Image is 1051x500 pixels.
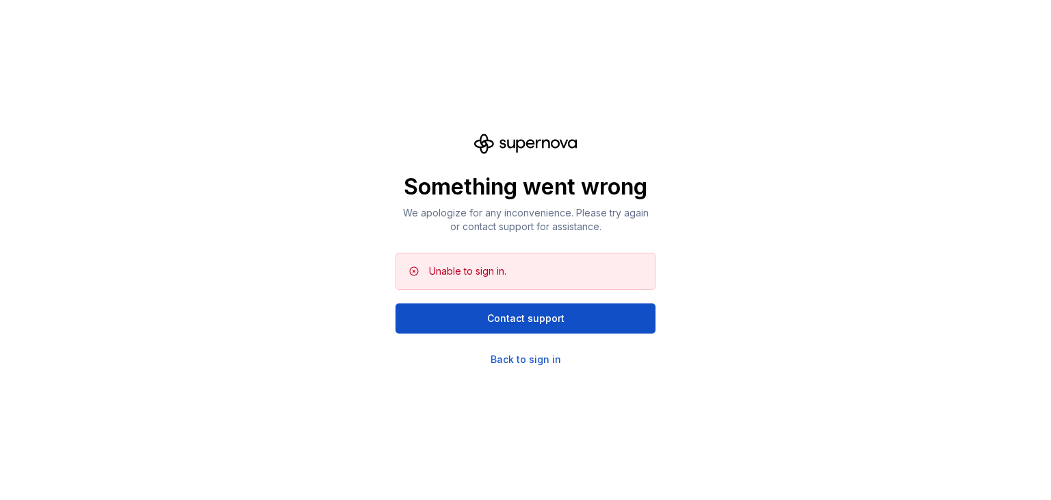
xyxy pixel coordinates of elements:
span: Contact support [487,312,565,325]
p: Something went wrong [395,173,656,201]
p: We apologize for any inconvenience. Please try again or contact support for assistance. [395,206,656,234]
a: Back to sign in [491,353,561,366]
div: Unable to sign in. [429,264,506,278]
button: Contact support [395,303,656,334]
